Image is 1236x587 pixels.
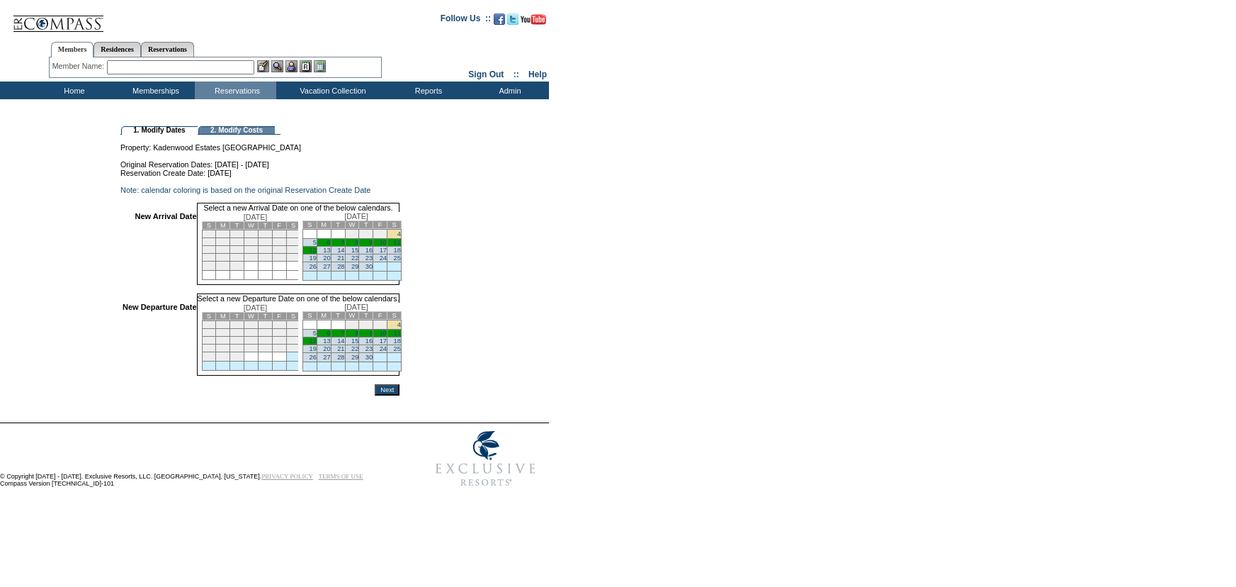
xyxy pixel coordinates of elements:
[216,321,230,329] td: 2
[216,352,230,362] td: 30
[272,230,286,238] td: 6
[230,329,244,337] td: 10
[202,352,216,362] td: 29
[286,222,300,230] td: S
[302,312,317,320] td: S
[244,213,268,221] span: [DATE]
[468,69,504,79] a: Sign Out
[244,230,259,238] td: 4
[272,238,286,246] td: 13
[386,82,467,99] td: Reports
[272,337,286,345] td: 20
[258,238,272,246] td: 12
[507,18,518,26] a: Follow us on Twitter
[216,337,230,345] td: 16
[373,230,387,239] td: 3
[369,239,373,246] a: 9
[258,230,272,238] td: 5
[258,345,272,352] td: 26
[337,255,344,262] a: 21
[230,222,244,230] td: T
[387,312,402,320] td: S
[380,239,387,246] a: 10
[120,152,399,169] td: Original Reservation Dates: [DATE] - [DATE]
[272,321,286,329] td: 6
[317,312,331,320] td: M
[494,13,505,25] img: Become our fan on Facebook
[244,254,259,262] td: 25
[507,13,518,25] img: Follow us on Twitter
[323,354,330,361] a: 27
[351,255,358,262] a: 22
[514,69,519,79] span: ::
[120,169,399,177] td: Reservation Create Date: [DATE]
[351,345,358,352] a: 22
[309,345,316,352] a: 19
[521,14,546,25] img: Subscribe to our YouTube Channel
[202,329,216,337] td: 8
[258,313,272,320] td: T
[341,239,344,246] a: 7
[244,222,259,230] td: W
[216,329,230,337] td: 9
[230,254,244,262] td: 24
[272,329,286,337] td: 13
[359,221,373,229] td: T
[373,221,387,229] td: F
[394,330,401,337] a: 11
[365,354,373,361] a: 30
[341,330,344,337] a: 7
[202,337,216,345] td: 15
[467,82,549,99] td: Admin
[195,82,276,99] td: Reservations
[300,60,312,72] img: Reservations
[309,247,316,254] a: 12
[309,337,316,345] a: 12
[313,330,317,337] a: 5
[359,320,373,330] td: 2
[365,255,373,262] a: 23
[355,330,358,337] a: 8
[494,18,505,26] a: Become our fan on Facebook
[230,352,244,362] td: 31
[272,345,286,352] td: 27
[216,222,230,230] td: M
[394,239,401,246] a: 11
[197,293,400,303] td: Select a new Departure Date on one of the below calendars.
[202,262,216,271] td: 29
[276,82,386,99] td: Vacation Collection
[317,221,331,229] td: M
[323,337,330,345] a: 13
[327,330,330,337] a: 6
[365,337,373,345] a: 16
[272,254,286,262] td: 27
[202,230,216,238] td: 1
[32,82,113,99] td: Home
[331,312,345,320] td: T
[337,247,344,254] a: 14
[244,329,259,337] td: 11
[141,42,194,57] a: Reservations
[521,18,546,26] a: Subscribe to our YouTube Channel
[345,320,359,330] td: 1
[327,239,330,246] a: 6
[230,313,244,320] td: T
[394,247,401,254] a: 18
[120,186,399,194] td: Note: calendar coloring is based on the original Reservation Create Date
[51,42,94,57] a: Members
[244,246,259,254] td: 18
[244,303,268,312] span: [DATE]
[323,263,330,270] a: 27
[380,345,387,352] a: 24
[380,330,387,337] a: 10
[422,423,549,494] img: Exclusive Resorts
[286,238,300,246] td: 14
[380,247,387,254] a: 17
[230,246,244,254] td: 17
[93,42,141,57] a: Residences
[230,321,244,329] td: 3
[394,345,401,352] a: 25
[121,126,198,135] td: 1. Modify Dates
[12,4,104,33] img: Compass Home
[351,354,358,361] a: 29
